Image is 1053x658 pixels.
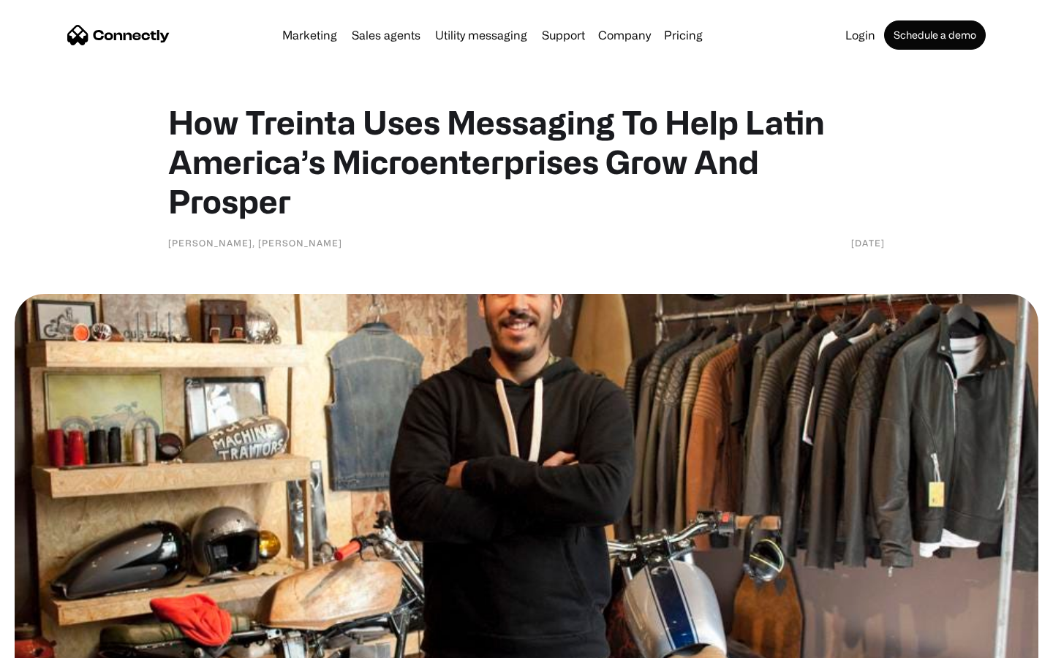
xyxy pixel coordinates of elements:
a: Schedule a demo [884,20,986,50]
a: Marketing [276,29,343,41]
a: Sales agents [346,29,426,41]
a: Login [839,29,881,41]
div: [PERSON_NAME], [PERSON_NAME] [168,235,342,250]
div: [DATE] [851,235,885,250]
div: Company [598,25,651,45]
a: Pricing [658,29,709,41]
a: Utility messaging [429,29,533,41]
ul: Language list [29,632,88,653]
a: Support [536,29,591,41]
aside: Language selected: English [15,632,88,653]
h1: How Treinta Uses Messaging To Help Latin America’s Microenterprises Grow And Prosper [168,102,885,221]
